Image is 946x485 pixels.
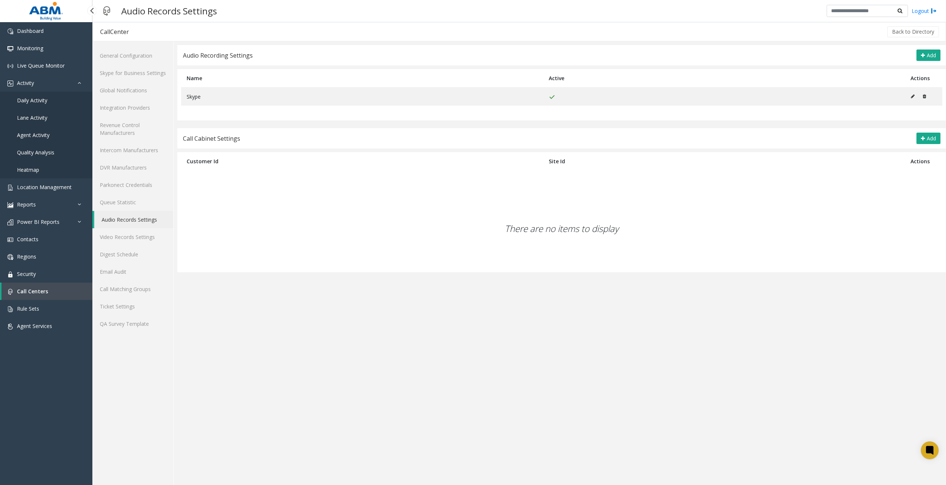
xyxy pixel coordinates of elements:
[7,219,13,225] img: 'icon'
[7,185,13,191] img: 'icon'
[92,141,173,159] a: Intercom Manufacturers
[17,79,34,86] span: Activity
[17,184,72,191] span: Location Management
[17,253,36,260] span: Regions
[100,2,114,20] img: pageIcon
[17,62,65,69] span: Live Queue Monitor
[543,152,905,170] th: Site Id
[543,69,905,87] th: Active
[7,28,13,34] img: 'icon'
[92,82,173,99] a: Global Notifications
[887,26,939,37] button: Back to Directory
[927,135,936,142] span: Add
[92,315,173,332] a: QA Survey Template
[118,2,221,20] h3: Audio Records Settings
[17,236,38,243] span: Contacts
[549,94,555,100] img: check_green.svg
[177,185,946,272] div: There are no items to display
[17,45,43,52] span: Monitoring
[7,306,13,312] img: 'icon'
[94,211,173,228] a: Audio Records Settings
[927,52,936,59] span: Add
[92,263,173,280] a: Email Audit
[92,298,173,315] a: Ticket Settings
[17,97,47,104] span: Daily Activity
[7,289,13,295] img: 'icon'
[92,176,173,194] a: Parkonect Credentials
[92,64,173,82] a: Skype for Business Settings
[905,69,942,87] th: Actions
[905,152,942,170] th: Actions
[92,246,173,263] a: Digest Schedule
[912,7,937,15] a: Logout
[7,81,13,86] img: 'icon'
[17,305,39,312] span: Rule Sets
[17,166,39,173] span: Heatmap
[17,322,52,329] span: Agent Services
[92,280,173,298] a: Call Matching Groups
[17,132,50,139] span: Agent Activity
[7,271,13,277] img: 'icon'
[181,87,543,106] td: Skype
[92,228,173,246] a: Video Records Settings
[17,27,44,34] span: Dashboard
[7,46,13,52] img: 'icon'
[7,63,13,69] img: 'icon'
[17,201,36,208] span: Reports
[1,283,92,300] a: Call Centers
[7,324,13,329] img: 'icon'
[17,218,59,225] span: Power BI Reports
[916,49,940,61] button: Add
[92,47,173,64] a: General Configuration
[17,114,47,121] span: Lane Activity
[931,7,937,15] img: logout
[181,69,543,87] th: Name
[7,254,13,260] img: 'icon'
[92,194,173,211] a: Queue Statistic
[17,270,36,277] span: Security
[183,134,240,143] div: Call Cabinet Settings
[92,116,173,141] a: Revenue Control Manufacturers
[7,237,13,243] img: 'icon'
[17,149,54,156] span: Quality Analysis
[181,152,543,170] th: Customer Id
[7,202,13,208] img: 'icon'
[100,27,129,37] div: CallCenter
[17,288,48,295] span: Call Centers
[183,51,253,60] div: Audio Recording Settings
[916,133,940,144] button: Add
[92,99,173,116] a: Integration Providers
[92,159,173,176] a: DVR Manufacturers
